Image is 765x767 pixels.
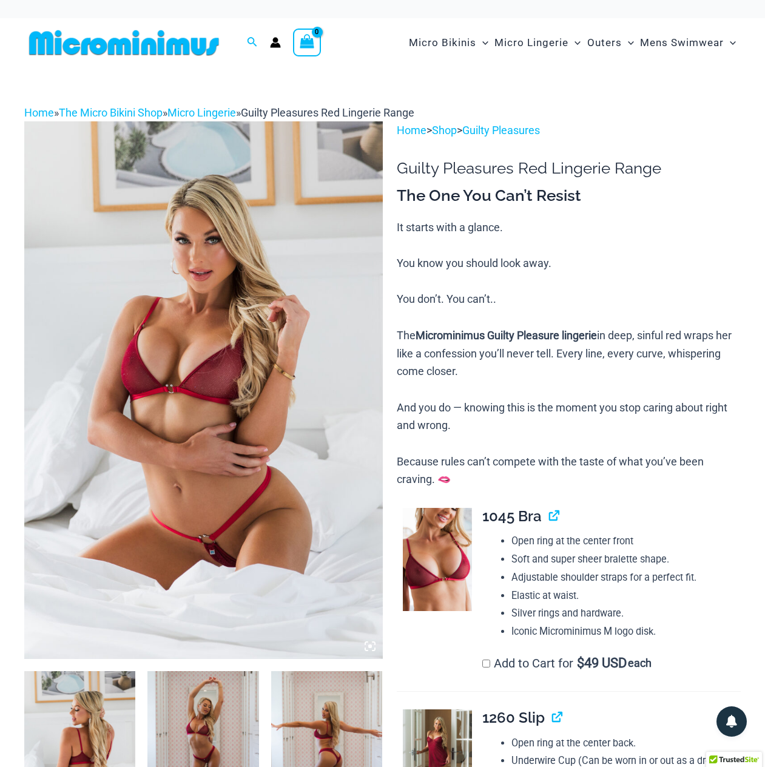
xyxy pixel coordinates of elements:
span: Mens Swimwear [640,27,724,58]
h1: Guilty Pleasures Red Lingerie Range [397,159,741,178]
a: Micro Lingerie [167,106,236,119]
a: Mens SwimwearMenu ToggleMenu Toggle [637,24,739,61]
span: Guilty Pleasures Red Lingerie Range [241,106,414,119]
a: Home [397,124,426,137]
a: View Shopping Cart, empty [293,29,321,56]
img: Guilty Pleasures Red 1045 Bra [403,508,471,611]
input: Add to Cart for$49 USD each [482,660,490,667]
label: Add to Cart for [482,656,652,671]
span: Menu Toggle [622,27,634,58]
a: Home [24,106,54,119]
span: » » » [24,106,414,119]
span: Menu Toggle [568,27,581,58]
span: Menu Toggle [476,27,488,58]
a: OutersMenu ToggleMenu Toggle [584,24,637,61]
a: Shop [432,124,457,137]
span: Menu Toggle [724,27,736,58]
a: Guilty Pleasures [462,124,540,137]
a: Search icon link [247,35,258,50]
li: Adjustable shoulder straps for a perfect fit. [511,569,741,587]
a: Micro LingerieMenu ToggleMenu Toggle [491,24,584,61]
a: Micro BikinisMenu ToggleMenu Toggle [406,24,491,61]
p: It starts with a glance. You know you should look away. You don’t. You can’t.. The in deep, sinfu... [397,218,741,489]
h3: The One You Can’t Resist [397,186,741,206]
span: 1045 Bra [482,507,542,525]
li: Elastic at waist. [511,587,741,605]
b: Microminimus Guilty Pleasure lingerie [416,329,597,342]
span: 1260 Slip [482,709,545,726]
span: each [628,657,652,669]
li: Iconic Microminimus M logo disk. [511,623,741,641]
li: Silver rings and hardware. [511,604,741,623]
p: > > [397,121,741,140]
a: Account icon link [270,37,281,48]
li: Soft and super sheer bralette shape. [511,550,741,569]
a: The Micro Bikini Shop [59,106,163,119]
img: Guilty Pleasures Red 1045 Bra 689 Micro [24,121,383,659]
nav: Site Navigation [404,22,741,63]
span: Micro Bikinis [409,27,476,58]
li: Open ring at the center front [511,532,741,550]
span: Outers [587,27,622,58]
span: Micro Lingerie [494,27,568,58]
li: Open ring at the center back. [511,734,741,752]
img: MM SHOP LOGO FLAT [24,29,224,56]
span: 49 USD [577,657,627,669]
span: $ [577,655,584,671]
